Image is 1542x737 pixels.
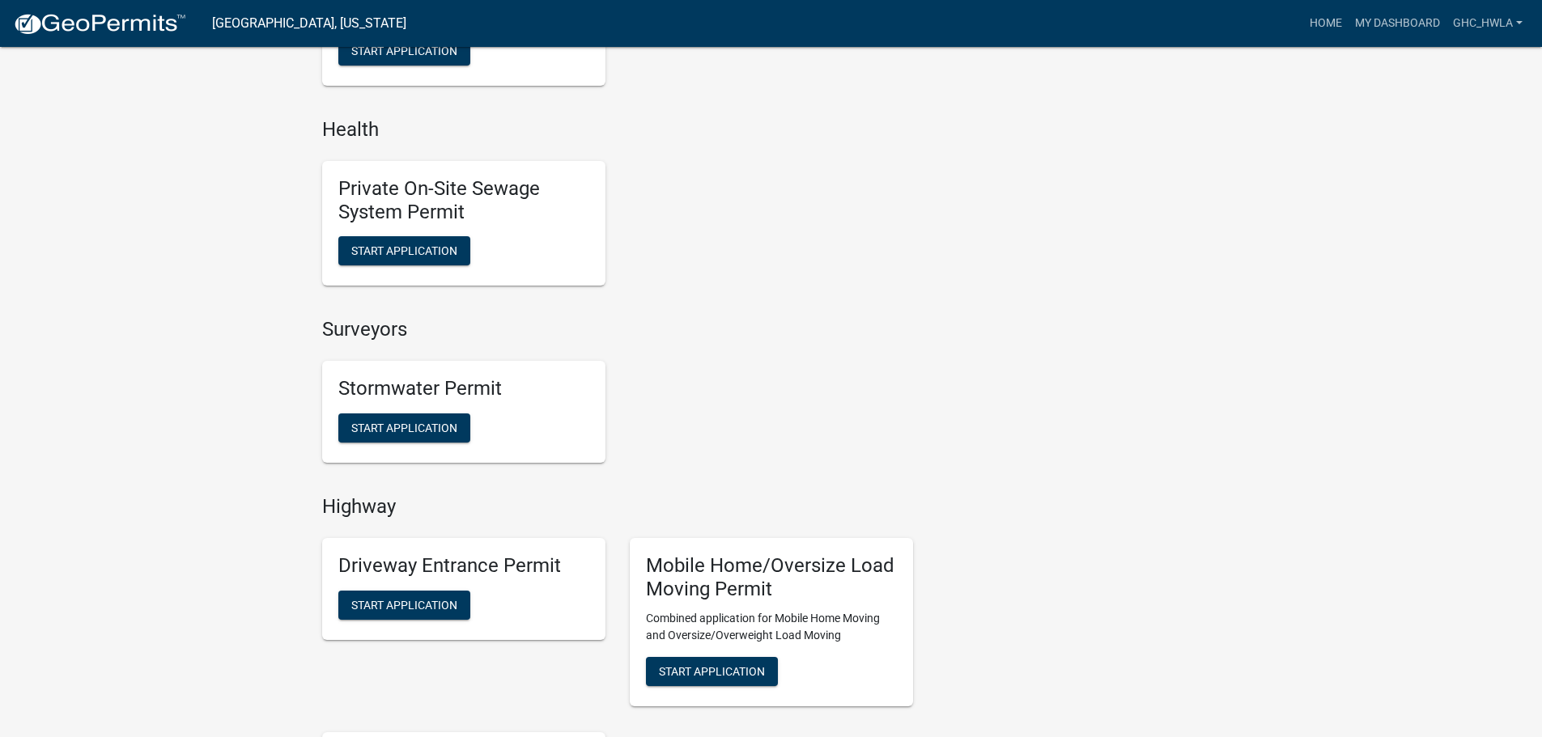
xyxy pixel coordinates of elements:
[1446,8,1529,39] a: GHC_HWLA
[351,421,457,434] span: Start Application
[1349,8,1446,39] a: My Dashboard
[322,318,913,341] h4: Surveyors
[646,554,897,601] h5: Mobile Home/Oversize Load Moving Permit
[338,36,470,66] button: Start Application
[338,591,470,620] button: Start Application
[351,244,457,257] span: Start Application
[351,598,457,611] span: Start Application
[659,665,765,678] span: Start Application
[322,495,913,519] h4: Highway
[338,177,589,224] h5: Private On-Site Sewage System Permit
[646,610,897,644] p: Combined application for Mobile Home Moving and Oversize/Overweight Load Moving
[322,118,913,142] h4: Health
[338,236,470,265] button: Start Application
[646,657,778,686] button: Start Application
[351,44,457,57] span: Start Application
[1303,8,1349,39] a: Home
[338,413,470,443] button: Start Application
[338,554,589,578] h5: Driveway Entrance Permit
[338,377,589,400] h5: Stormwater Permit
[212,10,406,37] a: [GEOGRAPHIC_DATA], [US_STATE]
